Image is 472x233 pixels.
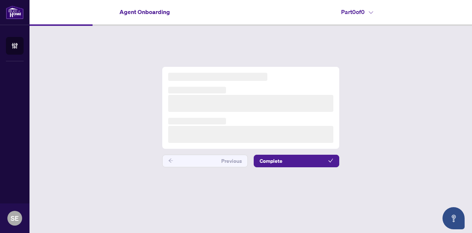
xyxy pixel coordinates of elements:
span: Complete [260,155,282,167]
button: Open asap [442,207,465,229]
span: check [328,158,333,163]
h4: Part 0 of 0 [341,7,373,16]
h4: Agent Onboarding [119,7,170,16]
span: SE [11,213,19,223]
button: Previous [162,155,248,167]
button: Complete [254,155,339,167]
img: logo [6,6,24,19]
